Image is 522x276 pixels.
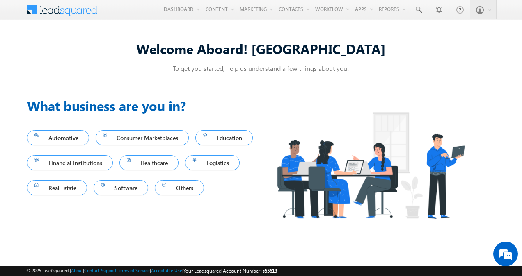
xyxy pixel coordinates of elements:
[27,64,495,72] p: To get you started, help us understand a few things about you!
[27,96,261,115] h3: What business are you in?
[103,132,182,143] span: Consumer Marketplaces
[118,268,150,273] a: Terms of Service
[84,268,117,273] a: Contact Support
[127,157,172,168] span: Healthcare
[27,40,495,57] div: Welcome Aboard! [GEOGRAPHIC_DATA]
[203,132,245,143] span: Education
[34,182,80,193] span: Real Estate
[162,182,197,193] span: Others
[26,267,277,275] span: © 2025 LeadSquared | | | | |
[71,268,83,273] a: About
[34,157,105,168] span: Financial Institutions
[101,182,141,193] span: Software
[261,96,480,235] img: Industry.png
[183,268,277,274] span: Your Leadsquared Account Number is
[265,268,277,274] span: 55613
[151,268,182,273] a: Acceptable Use
[192,157,232,168] span: Logistics
[34,132,82,143] span: Automotive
